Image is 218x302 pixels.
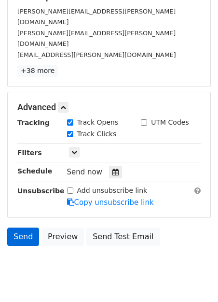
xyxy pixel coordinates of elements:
[17,119,50,127] strong: Tracking
[170,256,218,302] iframe: Chat Widget
[17,149,42,157] strong: Filters
[77,117,119,128] label: Track Opens
[17,29,176,48] small: [PERSON_NAME][EMAIL_ADDRESS][PERSON_NAME][DOMAIN_NAME]
[67,198,154,207] a: Copy unsubscribe link
[17,51,176,58] small: [EMAIL_ADDRESS][PERSON_NAME][DOMAIN_NAME]
[77,129,117,139] label: Track Clicks
[17,187,65,195] strong: Unsubscribe
[17,167,52,175] strong: Schedule
[67,168,103,176] span: Send now
[151,117,189,128] label: UTM Codes
[17,8,176,26] small: [PERSON_NAME][EMAIL_ADDRESS][PERSON_NAME][DOMAIN_NAME]
[41,228,84,246] a: Preview
[7,228,39,246] a: Send
[17,65,58,77] a: +38 more
[77,186,148,196] label: Add unsubscribe link
[86,228,160,246] a: Send Test Email
[17,102,201,113] h5: Advanced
